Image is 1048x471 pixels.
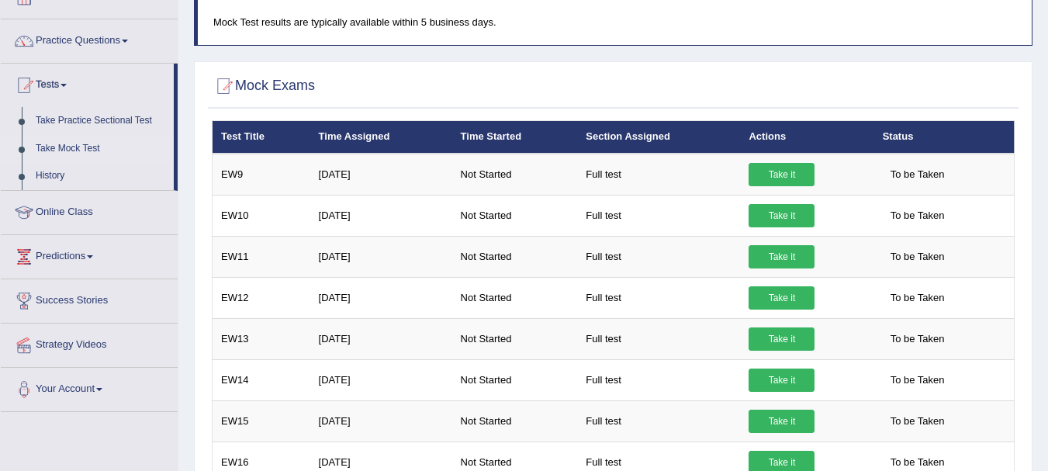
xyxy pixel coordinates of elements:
td: EW12 [213,277,310,318]
a: Take Mock Test [29,135,174,163]
a: Success Stories [1,279,178,318]
td: Not Started [452,359,578,400]
a: Strategy Videos [1,324,178,362]
a: Take it [749,204,815,227]
span: To be Taken [883,245,953,268]
td: EW11 [213,236,310,277]
td: EW15 [213,400,310,442]
a: Take it [749,410,815,433]
a: Practice Questions [1,19,178,58]
td: [DATE] [310,277,452,318]
td: Full test [577,400,740,442]
td: [DATE] [310,154,452,196]
span: To be Taken [883,410,953,433]
a: Take Practice Sectional Test [29,107,174,135]
td: EW10 [213,195,310,236]
p: Mock Test results are typically available within 5 business days. [213,15,1016,29]
span: To be Taken [883,369,953,392]
span: To be Taken [883,327,953,351]
a: Predictions [1,235,178,274]
td: Not Started [452,400,578,442]
span: To be Taken [883,286,953,310]
td: [DATE] [310,359,452,400]
th: Status [874,121,1015,154]
td: [DATE] [310,400,452,442]
td: Full test [577,359,740,400]
th: Time Started [452,121,578,154]
td: [DATE] [310,318,452,359]
td: Not Started [452,154,578,196]
a: Take it [749,245,815,268]
td: Full test [577,154,740,196]
h2: Mock Exams [212,74,315,98]
td: [DATE] [310,195,452,236]
th: Test Title [213,121,310,154]
td: Full test [577,236,740,277]
span: To be Taken [883,204,953,227]
th: Actions [740,121,873,154]
a: Your Account [1,368,178,407]
th: Section Assigned [577,121,740,154]
td: Not Started [452,236,578,277]
td: [DATE] [310,236,452,277]
td: EW14 [213,359,310,400]
th: Time Assigned [310,121,452,154]
a: Tests [1,64,174,102]
a: Take it [749,163,815,186]
a: Take it [749,369,815,392]
a: Take it [749,327,815,351]
td: Not Started [452,318,578,359]
td: EW13 [213,318,310,359]
td: Full test [577,277,740,318]
a: History [29,162,174,190]
span: To be Taken [883,163,953,186]
td: Not Started [452,277,578,318]
a: Take it [749,286,815,310]
td: Full test [577,318,740,359]
a: Online Class [1,191,178,230]
td: Full test [577,195,740,236]
td: Not Started [452,195,578,236]
td: EW9 [213,154,310,196]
